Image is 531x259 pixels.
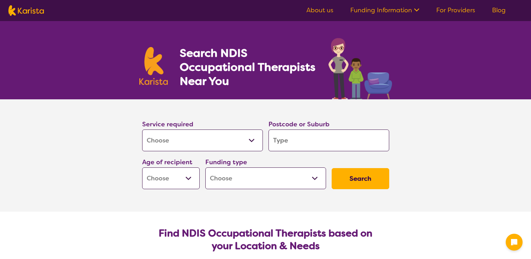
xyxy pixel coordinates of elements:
[139,47,168,85] img: Karista logo
[328,38,392,99] img: occupational-therapy
[148,227,384,252] h2: Find NDIS Occupational Therapists based on your Location & Needs
[142,158,192,166] label: Age of recipient
[268,129,389,151] input: Type
[350,6,419,14] a: Funding Information
[268,120,330,128] label: Postcode or Suburb
[436,6,475,14] a: For Providers
[180,46,316,88] h1: Search NDIS Occupational Therapists Near You
[142,120,193,128] label: Service required
[306,6,333,14] a: About us
[332,168,389,189] button: Search
[205,158,247,166] label: Funding type
[8,5,44,16] img: Karista logo
[492,6,506,14] a: Blog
